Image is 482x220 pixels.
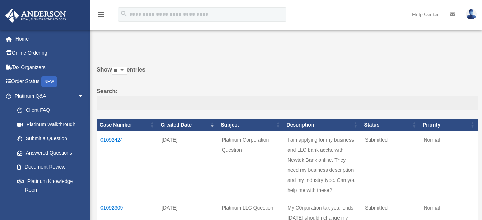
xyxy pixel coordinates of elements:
label: Show entries [97,65,478,82]
a: Client FAQ [10,103,92,118]
td: Normal [420,131,478,199]
img: User Pic [466,9,477,19]
a: Online Ordering [5,46,95,60]
label: Search: [97,86,478,110]
th: Created Date: activate to sort column ascending [158,119,218,131]
i: menu [97,10,106,19]
td: I am applying for my business and LLC bank accts, with Newtek Bank online. They need my business ... [284,131,361,199]
a: Document Review [10,160,92,174]
a: Order StatusNEW [5,74,95,89]
td: Submitted [361,131,420,199]
a: Home [5,32,95,46]
td: 01092424 [97,131,158,199]
img: Anderson Advisors Platinum Portal [3,9,68,23]
a: Platinum Q&Aarrow_drop_down [5,89,92,103]
th: Priority: activate to sort column ascending [420,119,478,131]
div: NEW [41,76,57,87]
td: Platinum Corporation Question [218,131,284,199]
i: search [120,10,128,18]
a: Platinum Knowledge Room [10,174,92,197]
input: Search: [97,96,478,110]
a: Answered Questions [10,146,88,160]
a: Tax Organizers [5,60,95,74]
a: Platinum Walkthrough [10,117,92,132]
th: Case Number: activate to sort column ascending [97,119,158,131]
select: Showentries [112,67,127,75]
a: Submit a Question [10,132,92,146]
td: [DATE] [158,131,218,199]
th: Description: activate to sort column ascending [284,119,361,131]
th: Status: activate to sort column ascending [361,119,420,131]
span: arrow_drop_down [77,89,92,104]
th: Subject: activate to sort column ascending [218,119,284,131]
a: menu [97,13,106,19]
